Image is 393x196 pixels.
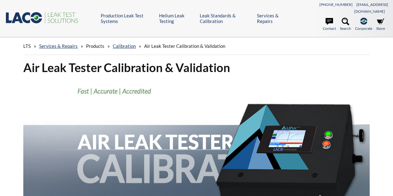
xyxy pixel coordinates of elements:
[159,13,195,24] a: Helium Leak Testing
[39,43,78,49] a: Services & Repairs
[323,18,336,31] a: Contact
[354,2,388,14] a: [EMAIL_ADDRESS][DOMAIN_NAME]
[23,60,370,75] h1: Air Leak Tester Calibration & Validation
[144,43,225,49] span: Air Leak Tester Calibration & Validation
[86,43,104,49] span: Products
[200,13,252,24] a: Leak Standards & Calibration
[355,25,372,31] span: Corporate
[376,18,385,31] a: Store
[319,2,353,7] a: [PHONE_NUMBER]
[101,13,154,24] a: Production Leak Test Systems
[23,43,31,49] span: LTS
[340,18,351,31] a: Search
[113,43,136,49] a: Calibration
[257,13,291,24] a: Services & Repairs
[23,37,370,55] div: » » » »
